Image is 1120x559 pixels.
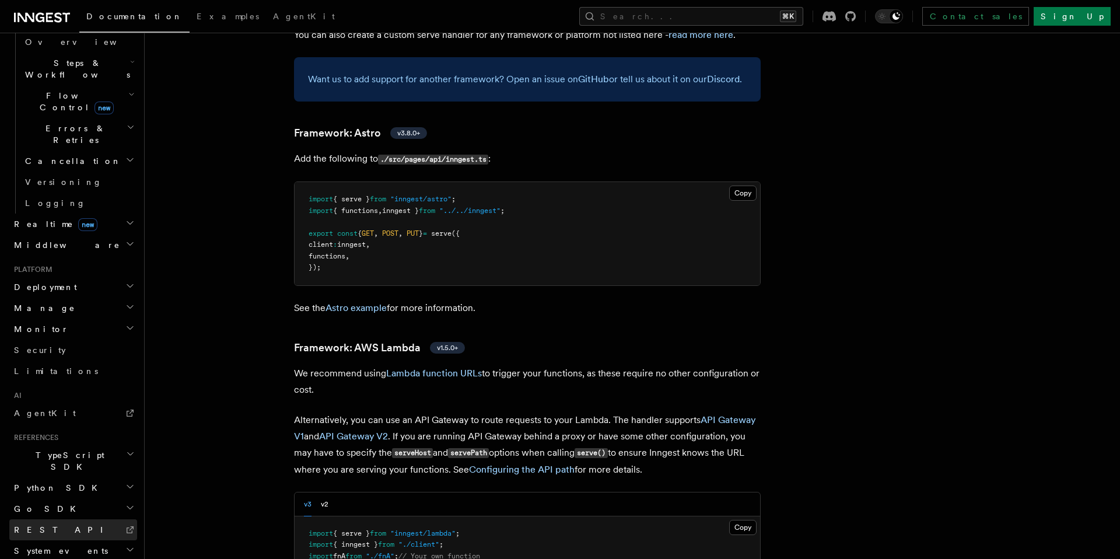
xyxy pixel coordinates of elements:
[20,151,137,172] button: Cancellation
[1034,7,1111,26] a: Sign Up
[382,207,419,215] span: inngest }
[9,545,108,557] span: System events
[9,239,120,251] span: Middleware
[309,540,333,548] span: import
[25,37,145,47] span: Overview
[668,29,733,40] a: read more here
[308,71,747,88] p: Want us to add support for another framework? Open an issue on or tell us about it on our .
[398,540,439,548] span: "./client"
[922,7,1029,26] a: Contact sales
[14,366,98,376] span: Limitations
[362,229,374,237] span: GET
[20,53,137,85] button: Steps & Workflows
[378,540,394,548] span: from
[501,207,505,215] span: ;
[452,229,460,237] span: ({
[875,9,903,23] button: Toggle dark mode
[20,155,121,167] span: Cancellation
[9,235,137,256] button: Middleware
[25,177,102,187] span: Versioning
[448,448,489,458] code: servePath
[345,252,349,260] span: ,
[366,240,370,249] span: ,
[309,529,333,537] span: import
[309,252,345,260] span: functions
[390,529,456,537] span: "inngest/lambda"
[20,32,137,53] a: Overview
[20,123,127,146] span: Errors & Retries
[321,492,328,516] button: v2
[333,529,370,537] span: { serve }
[333,207,378,215] span: { functions
[294,365,761,398] p: We recommend using to trigger your functions, as these require no other configuration or cost.
[452,195,456,203] span: ;
[20,193,137,214] a: Logging
[469,464,575,475] a: Configuring the API path
[392,448,433,458] code: serveHost
[9,477,137,498] button: Python SDK
[9,403,137,424] a: AgentKit
[382,229,398,237] span: POST
[358,229,362,237] span: {
[20,172,137,193] a: Versioning
[419,229,423,237] span: }
[9,482,104,494] span: Python SDK
[94,102,114,114] span: new
[9,302,75,314] span: Manage
[9,32,137,214] div: Inngest Functions
[575,448,607,458] code: serve()
[333,240,337,249] span: :
[294,300,761,316] p: See the for more information.
[309,229,333,237] span: export
[729,520,757,535] button: Copy
[337,240,366,249] span: inngest
[14,345,66,355] span: Security
[304,492,311,516] button: v3
[294,414,756,442] a: API Gateway V1
[9,298,137,319] button: Manage
[378,207,382,215] span: ,
[9,319,137,340] button: Monitor
[266,4,342,32] a: AgentKit
[370,529,386,537] span: from
[333,195,370,203] span: { serve }
[309,263,321,271] span: });
[9,218,97,230] span: Realtime
[14,408,76,418] span: AgentKit
[707,74,740,85] a: Discord
[439,207,501,215] span: "../../inngest"
[386,368,482,379] a: Lambda function URLs
[578,74,609,85] a: GitHub
[79,4,190,33] a: Documentation
[78,218,97,231] span: new
[294,125,427,141] a: Framework: Astrov3.8.0+
[456,529,460,537] span: ;
[25,198,86,208] span: Logging
[9,449,126,473] span: TypeScript SDK
[20,90,128,113] span: Flow Control
[374,229,378,237] span: ,
[780,11,796,22] kbd: ⌘K
[333,540,378,548] span: { inngest }
[423,229,427,237] span: =
[337,229,358,237] span: const
[294,151,761,167] p: Add the following to :
[319,431,388,442] a: API Gateway V2
[9,498,137,519] button: Go SDK
[729,186,757,201] button: Copy
[9,503,83,515] span: Go SDK
[378,155,488,165] code: ./src/pages/api/inngest.ts
[14,525,113,534] span: REST API
[309,195,333,203] span: import
[273,12,335,21] span: AgentKit
[325,302,387,313] a: Astro example
[579,7,803,26] button: Search...⌘K
[20,85,137,118] button: Flow Controlnew
[9,323,69,335] span: Monitor
[190,4,266,32] a: Examples
[9,361,137,382] a: Limitations
[20,118,137,151] button: Errors & Retries
[9,277,137,298] button: Deployment
[419,207,435,215] span: from
[437,343,458,352] span: v1.5.0+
